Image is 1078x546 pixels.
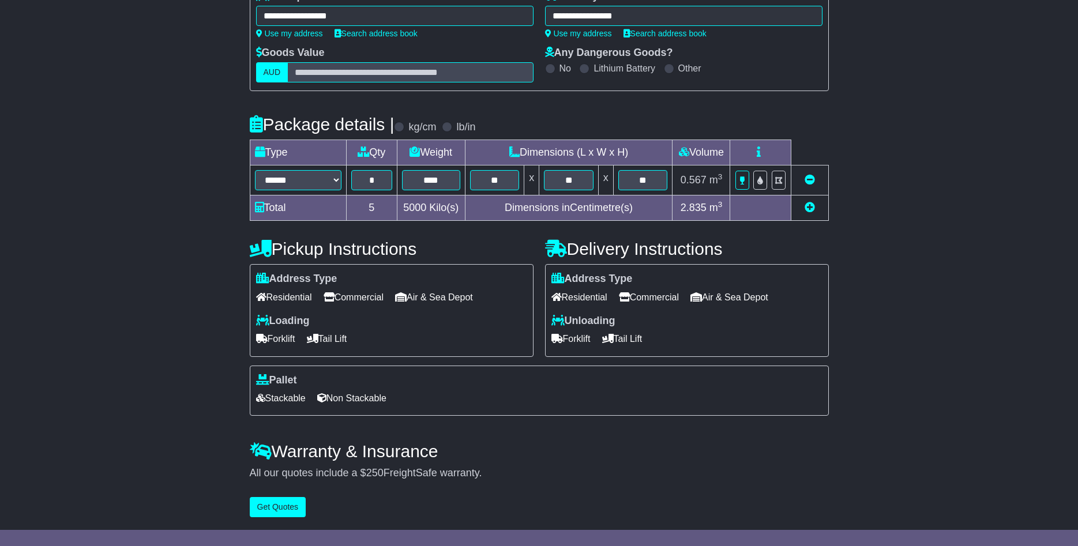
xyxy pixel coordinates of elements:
[559,63,571,74] label: No
[673,140,730,165] td: Volume
[397,195,465,221] td: Kilo(s)
[250,497,306,517] button: Get Quotes
[598,165,613,195] td: x
[335,29,418,38] a: Search address book
[524,165,539,195] td: x
[805,174,815,186] a: Remove this item
[709,202,723,213] span: m
[366,467,384,479] span: 250
[681,202,707,213] span: 2.835
[551,330,591,348] span: Forklift
[551,288,607,306] span: Residential
[250,467,829,480] div: All our quotes include a $ FreightSafe warranty.
[256,389,306,407] span: Stackable
[317,389,386,407] span: Non Stackable
[551,273,633,285] label: Address Type
[250,195,346,221] td: Total
[718,172,723,181] sup: 3
[805,202,815,213] a: Add new item
[256,330,295,348] span: Forklift
[465,140,673,165] td: Dimensions (L x W x H)
[545,239,829,258] h4: Delivery Instructions
[545,29,612,38] a: Use my address
[256,273,337,285] label: Address Type
[395,288,473,306] span: Air & Sea Depot
[456,121,475,134] label: lb/in
[718,200,723,209] sup: 3
[681,174,707,186] span: 0.567
[403,202,426,213] span: 5000
[256,374,297,387] label: Pallet
[545,47,673,59] label: Any Dangerous Goods?
[307,330,347,348] span: Tail Lift
[256,62,288,82] label: AUD
[465,195,673,221] td: Dimensions in Centimetre(s)
[250,442,829,461] h4: Warranty & Insurance
[346,140,397,165] td: Qty
[602,330,643,348] span: Tail Lift
[623,29,707,38] a: Search address book
[250,115,395,134] h4: Package details |
[408,121,436,134] label: kg/cm
[619,288,679,306] span: Commercial
[551,315,615,327] label: Unloading
[256,29,323,38] a: Use my address
[256,315,310,327] label: Loading
[678,63,701,74] label: Other
[250,239,534,258] h4: Pickup Instructions
[690,288,768,306] span: Air & Sea Depot
[397,140,465,165] td: Weight
[346,195,397,221] td: 5
[256,288,312,306] span: Residential
[256,47,325,59] label: Goods Value
[250,140,346,165] td: Type
[594,63,655,74] label: Lithium Battery
[324,288,384,306] span: Commercial
[709,174,723,186] span: m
